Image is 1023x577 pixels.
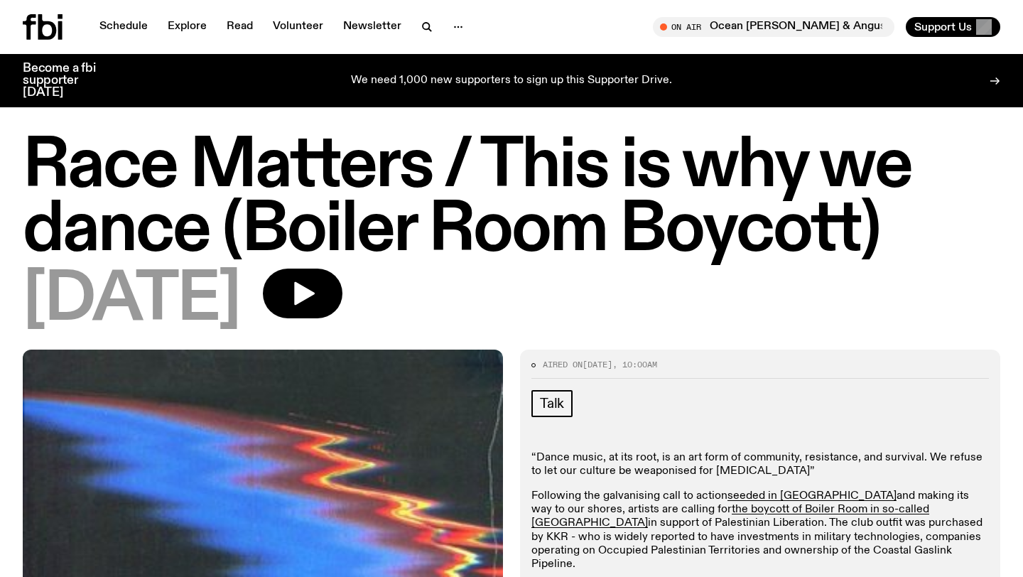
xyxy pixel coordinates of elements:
[531,390,573,417] a: Talk
[23,63,114,99] h3: Become a fbi supporter [DATE]
[540,396,564,411] span: Talk
[335,17,410,37] a: Newsletter
[906,17,1000,37] button: Support Us
[351,75,672,87] p: We need 1,000 new supporters to sign up this Supporter Drive.
[914,21,972,33] span: Support Us
[218,17,261,37] a: Read
[531,490,989,571] p: Following the galvanising call to action and making its way to our shores, artists are calling fo...
[264,17,332,37] a: Volunteer
[653,17,894,37] button: On AirOcean [PERSON_NAME] & Angus x [DATE] Arvos
[23,269,240,333] span: [DATE]
[612,359,657,370] span: , 10:00am
[531,451,989,478] p: “Dance music, at its root, is an art form of community, resistance, and survival. We refuse to le...
[727,490,897,502] a: seeded in [GEOGRAPHIC_DATA]
[543,359,583,370] span: Aired on
[159,17,215,37] a: Explore
[23,135,1000,263] h1: Race Matters / This is why we dance (Boiler Room Boycott)
[91,17,156,37] a: Schedule
[583,359,612,370] span: [DATE]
